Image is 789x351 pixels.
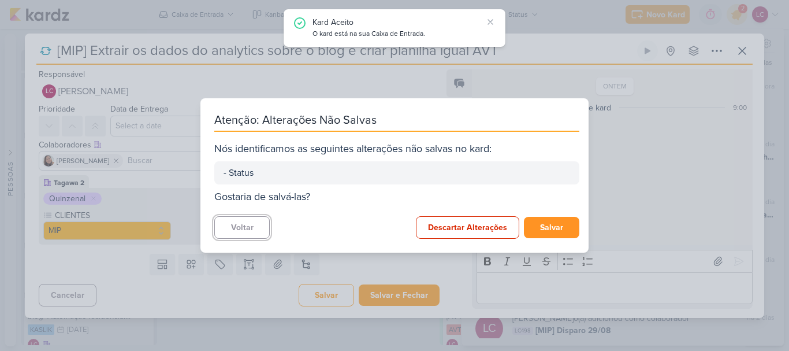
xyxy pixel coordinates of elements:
[214,112,579,132] div: Atenção: Alterações Não Salvas
[312,16,482,28] div: Kard Aceito
[214,141,579,157] div: Nós identificamos as seguintes alterações não salvas no kard:
[224,166,570,180] div: - Status
[312,28,482,40] div: O kard está na sua Caixa de Entrada.
[214,189,579,205] div: Gostaria de salvá-las?
[214,216,270,239] button: Voltar
[416,216,519,239] button: Descartar Alterações
[524,217,579,238] button: Salvar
